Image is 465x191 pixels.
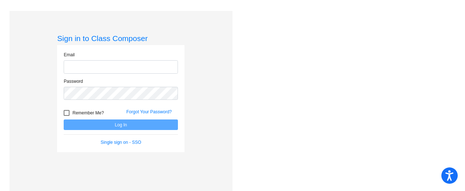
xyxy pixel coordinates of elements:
[64,78,83,85] label: Password
[72,109,104,117] span: Remember Me?
[101,140,141,145] a: Single sign on - SSO
[64,119,178,130] button: Log In
[126,109,172,114] a: Forgot Your Password?
[57,34,184,43] h3: Sign in to Class Composer
[64,52,75,58] label: Email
